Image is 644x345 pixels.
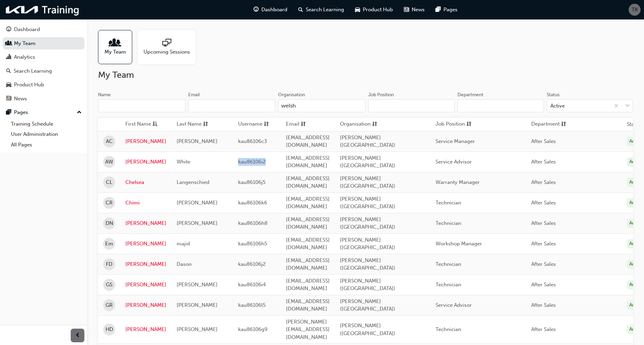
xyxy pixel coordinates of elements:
[531,179,556,185] span: After Sales
[430,3,463,17] a: pages-iconPages
[177,159,190,165] span: White
[3,22,84,106] button: DashboardMy TeamAnalyticsSearch LearningProduct HubNews
[436,138,475,144] span: Service Manager
[75,331,80,340] span: prev-icon
[278,99,366,112] input: Organisation
[3,78,84,91] a: Product Hub
[340,120,371,129] span: Organisation
[264,120,269,129] span: sorting-icon
[298,5,303,14] span: search-icon
[436,120,465,129] span: Job Position
[125,138,166,145] a: [PERSON_NAME]
[531,302,556,308] span: After Sales
[531,326,556,332] span: After Sales
[436,200,461,206] span: Technician
[286,155,330,169] span: [EMAIL_ADDRESS][DOMAIN_NAME]
[177,261,192,267] span: Dason
[111,39,120,48] span: people-icon
[340,298,395,312] span: [PERSON_NAME] ([GEOGRAPHIC_DATA])
[531,282,556,288] span: After Sales
[443,6,457,14] span: Pages
[105,240,113,248] span: Em
[238,120,276,129] button: Usernamesorting-icon
[3,23,84,36] a: Dashboard
[363,6,393,14] span: Product Hub
[177,282,218,288] span: [PERSON_NAME]
[248,3,293,17] a: guage-iconDashboard
[138,30,201,64] a: Upcoming Sessions
[98,91,111,98] div: Name
[177,302,218,308] span: [PERSON_NAME]
[340,237,395,251] span: [PERSON_NAME] ([GEOGRAPHIC_DATA])
[106,219,113,227] span: DN
[398,3,430,17] a: news-iconNews
[125,301,166,309] a: [PERSON_NAME]
[254,5,259,14] span: guage-icon
[436,120,473,129] button: Job Positionsorting-icon
[350,3,398,17] a: car-iconProduct Hub
[125,158,166,166] a: [PERSON_NAME]
[238,200,267,206] span: kau86106k6
[531,261,556,267] span: After Sales
[340,155,395,169] span: [PERSON_NAME] ([GEOGRAPHIC_DATA])
[14,53,35,61] div: Analytics
[301,120,306,129] span: sorting-icon
[340,216,395,230] span: [PERSON_NAME] ([GEOGRAPHIC_DATA])
[238,179,265,185] span: kau86106j5
[625,102,630,111] span: down-icon
[125,120,163,129] button: First Nameasc-icon
[286,257,330,271] span: [EMAIL_ADDRESS][DOMAIN_NAME]
[286,237,330,251] span: [EMAIL_ADDRESS][DOMAIN_NAME]
[632,6,638,14] span: TK
[627,120,641,128] th: Status
[3,65,84,77] a: Search Learning
[77,108,82,117] span: up-icon
[531,159,556,165] span: After Sales
[125,219,166,227] a: [PERSON_NAME]
[125,260,166,268] a: [PERSON_NAME]
[106,260,112,268] span: FD
[238,282,266,288] span: kau86106i4
[203,120,208,129] span: sorting-icon
[106,281,112,289] span: GS
[531,120,569,129] button: Departmentsorting-icon
[286,216,330,230] span: [EMAIL_ADDRESS][DOMAIN_NAME]
[436,326,461,332] span: Technician
[286,196,330,210] span: [EMAIL_ADDRESS][DOMAIN_NAME]
[238,241,267,247] span: kau86106h5
[106,178,112,186] span: CL
[6,68,11,74] span: search-icon
[177,120,202,129] span: Last Name
[106,326,113,333] span: HD
[125,281,166,289] a: [PERSON_NAME]
[177,220,218,226] span: [PERSON_NAME]
[412,6,425,14] span: News
[188,99,276,112] input: Email
[162,39,171,48] span: sessionType_ONLINE_URL-icon
[6,41,11,47] span: people-icon
[143,48,190,56] span: Upcoming Sessions
[436,241,482,247] span: Workshop Manager
[286,319,330,340] span: [PERSON_NAME][EMAIL_ADDRESS][DOMAIN_NAME]
[125,326,166,333] a: [PERSON_NAME]
[105,48,126,56] span: My Team
[3,3,82,17] img: kia-training
[238,261,266,267] span: kau86106j2
[340,196,395,210] span: [PERSON_NAME] ([GEOGRAPHIC_DATA])
[14,81,44,89] div: Product Hub
[436,5,441,14] span: pages-icon
[286,298,330,312] span: [EMAIL_ADDRESS][DOMAIN_NAME]
[177,138,218,144] span: [PERSON_NAME]
[3,106,84,119] button: Pages
[98,99,186,112] input: Name
[125,240,166,248] a: [PERSON_NAME]
[14,109,28,116] div: Pages
[125,120,151,129] span: First Name
[3,37,84,50] a: My Team
[306,6,344,14] span: Search Learning
[531,241,556,247] span: After Sales
[98,70,633,81] h2: My Team
[436,261,461,267] span: Technician
[340,322,395,336] span: [PERSON_NAME] ([GEOGRAPHIC_DATA])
